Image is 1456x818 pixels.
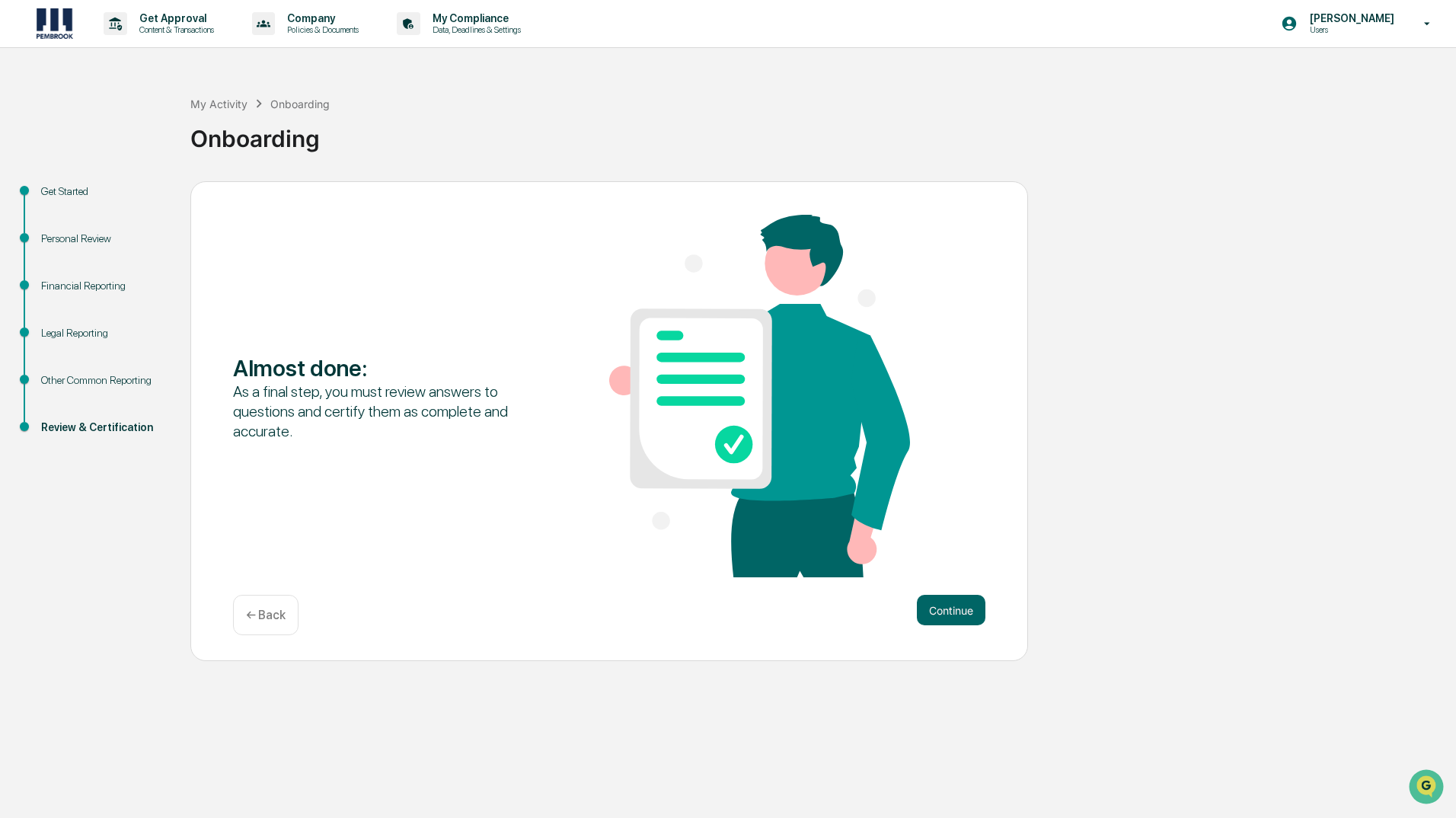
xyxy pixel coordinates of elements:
[127,12,222,24] p: Get Approval
[30,192,98,207] span: Preclearance
[1407,768,1448,809] iframe: Open customer support
[107,257,184,270] a: Powered byPylon
[233,354,534,382] div: Almost done :
[41,278,166,294] div: Financial Reporting
[41,325,166,341] div: Legal Reporting
[152,258,184,270] span: Pylon
[190,97,247,110] div: My Activity
[41,184,166,200] div: Get Started
[15,32,277,56] p: How can we help?
[127,24,222,35] p: Content & Transactions
[1298,12,1402,24] p: [PERSON_NAME]
[275,24,366,35] p: Policies & Documents
[270,97,330,110] div: Onboarding
[15,193,27,206] div: 🖐️
[15,222,27,235] div: 🔎
[52,117,250,132] div: Start new chat
[41,420,166,436] div: Review & Certification
[30,221,96,236] span: Data Lookup
[37,8,73,39] img: logo
[15,117,43,144] img: 1746055101610-c473b297-6a78-478c-a979-82029cc54cd1
[275,12,366,24] p: Company
[917,595,985,625] button: Continue
[1298,24,1402,35] p: Users
[52,132,193,144] div: We're available if you need us!
[110,193,123,206] div: 🗄️
[246,608,286,622] p: ← Back
[9,215,102,242] a: 🔎Data Lookup
[233,382,534,441] div: As a final step, you must review answers to questions and certify them as complete and accurate.
[190,113,1448,152] div: Onboarding
[41,372,166,388] div: Other Common Reporting
[420,12,528,24] p: My Compliance
[41,231,166,247] div: Personal Review
[9,186,104,213] a: 🖐️Preclearance
[420,24,528,35] p: Data, Deadlines & Settings
[104,186,195,213] a: 🗄️Attestations
[126,192,189,207] span: Attestations
[609,215,910,577] img: Almost done
[259,121,277,139] button: Start new chat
